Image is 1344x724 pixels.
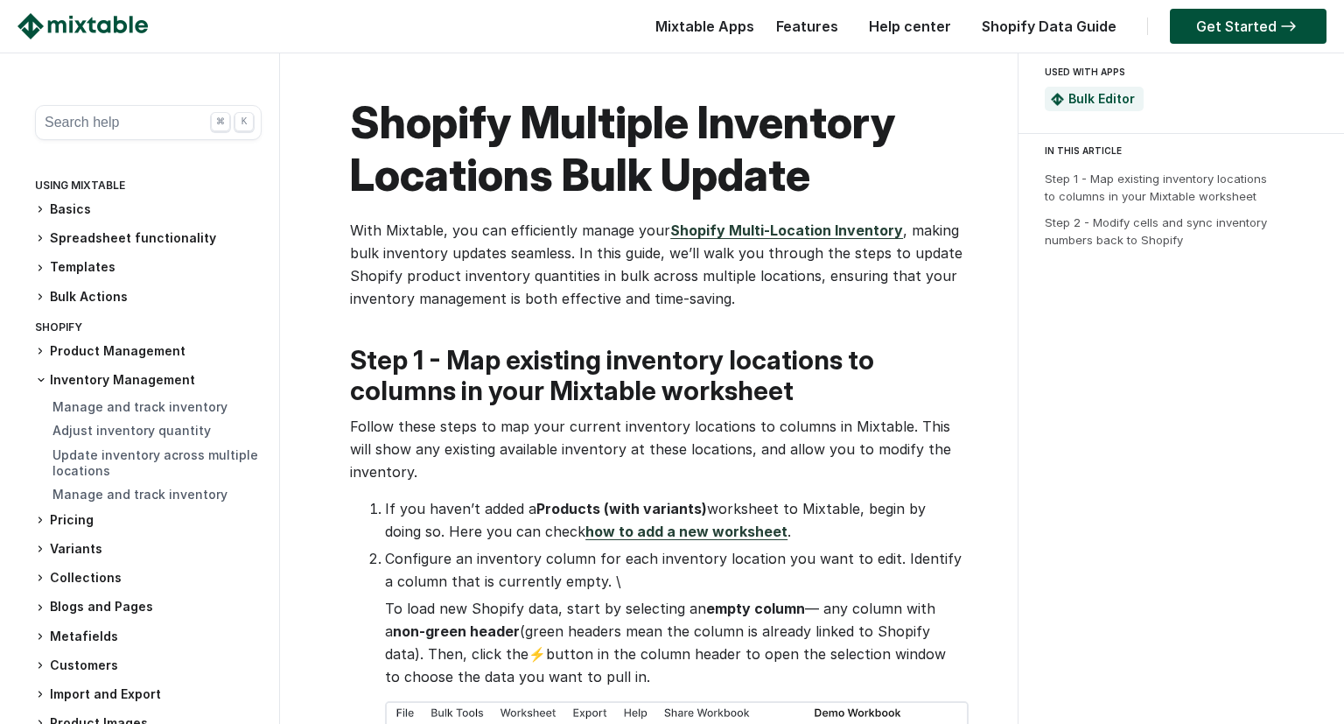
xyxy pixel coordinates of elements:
a: Step 2 - Modify cells and sync inventory numbers back to Shopify [1045,215,1267,247]
h3: Templates [35,258,262,277]
strong: ⚡️ [528,645,546,663]
p: With Mixtable, you can efficiently manage your , making bulk inventory updates seamless. In this ... [350,219,965,310]
a: Update inventory across multiple locations [52,447,258,478]
h1: Shopify Multiple Inventory Locations Bulk Update [350,96,965,201]
a: Features [767,18,847,35]
a: Shopify Multi-Location Inventory [670,221,903,239]
a: Step 1 - Map existing inventory locations to columns in your Mixtable worksheet [1045,172,1267,203]
div: Mixtable Apps [647,13,754,48]
h3: Basics [35,200,262,219]
h3: Metafields [35,628,262,646]
h2: Step 1 - Map existing inventory locations to columns in your Mixtable worksheet [350,345,965,406]
img: Mixtable Spreadsheet Bulk Editor App [1051,93,1064,106]
h3: Bulk Actions [35,288,262,306]
h3: Product Management [35,342,262,361]
p: If you haven’t added a worksheet to Mixtable, begin by doing so. Here you can check . [385,497,965,543]
a: Adjust inventory quantity [52,423,211,438]
p: Follow these steps to map your current inventory locations to columns in Mixtable. This will show... [350,415,965,483]
a: Bulk Editor [1068,91,1135,106]
strong: non-green header [393,622,520,640]
h3: Blogs and Pages [35,598,262,616]
h3: Spreadsheet functionality [35,229,262,248]
a: Get Started [1170,9,1326,44]
a: how to add a new worksheet [585,523,787,540]
img: arrow-right.svg [1277,21,1300,32]
strong: Products (with variants) [536,500,707,517]
h3: Variants [35,540,262,559]
button: Search help ⌘ K [35,105,262,140]
h3: Customers [35,657,262,675]
strong: empty column [706,600,805,617]
div: USED WITH APPS [1045,61,1311,82]
img: Mixtable logo [17,13,148,39]
div: Using Mixtable [35,175,262,200]
div: Shopify [35,317,262,342]
a: Help center [860,18,960,35]
div: K [234,112,254,131]
h3: Pricing [35,511,262,530]
h3: Inventory Management [35,371,262,389]
a: Manage and track inventory [52,399,227,414]
div: IN THIS ARTICLE [1045,143,1328,158]
h3: Collections [35,569,262,587]
p: Configure an inventory column for each inventory location you want to edit. Identify a column tha... [385,547,965,593]
a: Manage and track inventory [52,487,227,502]
div: ⌘ [211,112,230,131]
p: To load new Shopify data, start by selecting an — any column with a (green headers mean the colum... [385,597,965,688]
h3: Import and Export [35,685,262,704]
a: Shopify Data Guide [973,18,1125,35]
